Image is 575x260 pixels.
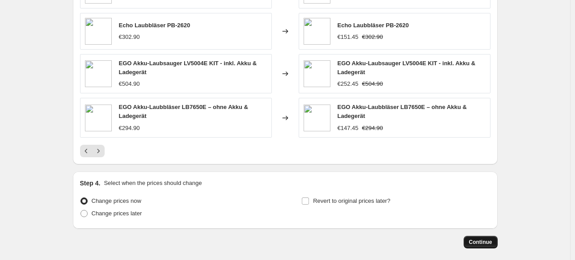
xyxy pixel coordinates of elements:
img: ego-akku-laubsauger-lv5004e-kit-inkl-akku-amp-ladegeraet_80x.webp [85,60,112,87]
span: Continue [469,239,492,246]
img: ego-akku-laubblaeser-lb7650e-ohne-akku-ladegeraet_80x.webp [304,105,330,131]
div: €294.90 [119,124,140,133]
span: EGO Akku-Laubsauger LV5004E KIT - inkl. Akku & Ladegerät [119,60,257,75]
span: Change prices later [92,210,142,217]
h2: Step 4. [80,179,101,188]
div: €504.90 [119,80,140,88]
span: Echo Laubbläser PB-2620 [338,22,409,29]
span: EGO Akku-Laubbläser LB7650E – ohne Akku & Ladegerät [338,104,467,119]
button: Continue [464,236,498,248]
div: €147.45 [338,124,359,133]
img: echo-laubblaeser-pb-2620_80x.webp [85,18,112,45]
p: Select when the prices should change [104,179,202,188]
strike: €302.90 [362,33,383,42]
img: echo-laubblaeser-pb-2620_80x.webp [304,18,330,45]
nav: Pagination [80,145,105,157]
img: ego-akku-laubsauger-lv5004e-kit-inkl-akku-amp-ladegeraet_80x.webp [304,60,330,87]
img: ego-akku-laubblaeser-lb7650e-ohne-akku-ladegeraet_80x.webp [85,105,112,131]
span: Revert to original prices later? [313,197,390,204]
span: Change prices now [92,197,141,204]
strike: €504.90 [362,80,383,88]
button: Next [92,145,105,157]
div: €252.45 [338,80,359,88]
span: EGO Akku-Laubsauger LV5004E KIT - inkl. Akku & Ladegerät [338,60,476,75]
strike: €294.90 [362,124,383,133]
span: EGO Akku-Laubbläser LB7650E – ohne Akku & Ladegerät [119,104,248,119]
span: Echo Laubbläser PB-2620 [119,22,190,29]
button: Previous [80,145,93,157]
div: €302.90 [119,33,140,42]
div: €151.45 [338,33,359,42]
